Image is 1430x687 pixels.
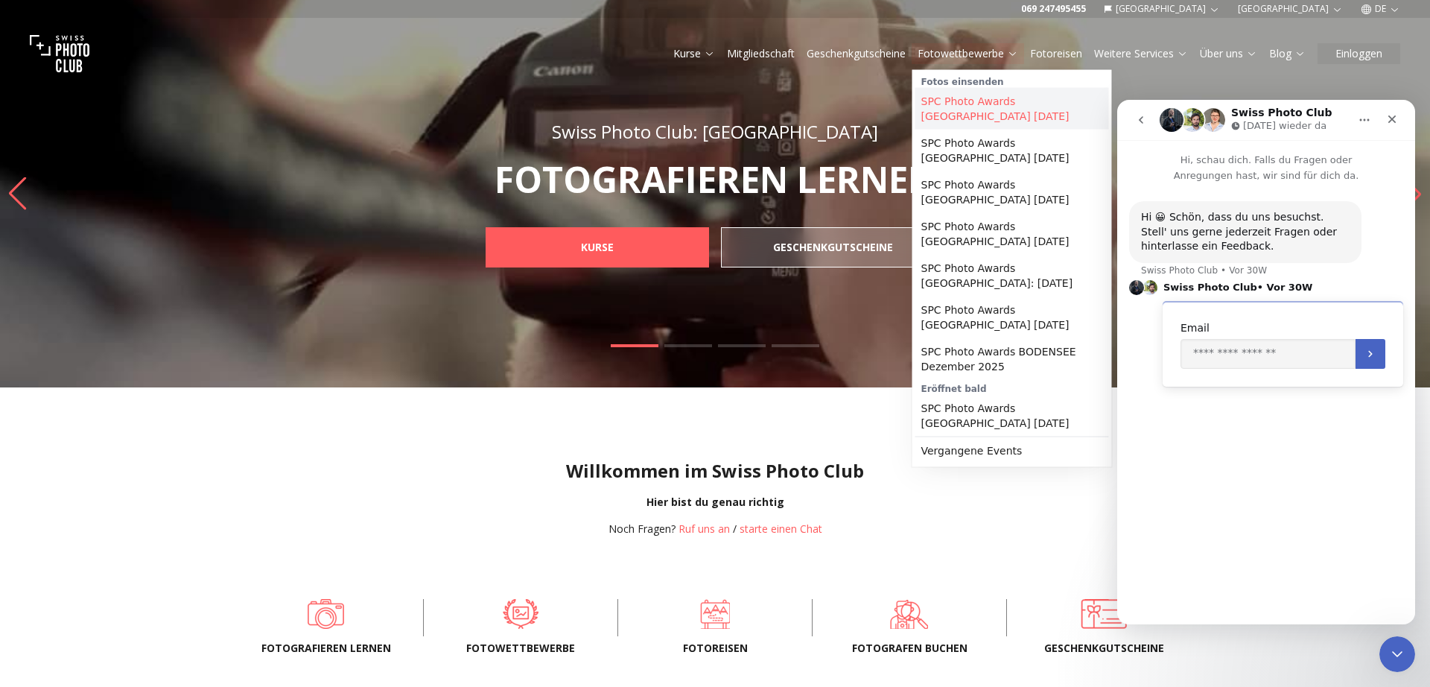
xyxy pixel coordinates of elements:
[915,338,1109,380] a: SPC Photo Awards BODENSEE Dezember 2025
[1031,641,1177,656] span: Geschenkgutscheine
[915,395,1109,437] a: SPC Photo Awards [GEOGRAPHIC_DATA] [DATE]
[12,495,1418,510] div: Hier bist du genau richtig
[915,88,1109,130] a: SPC Photo Awards [GEOGRAPHIC_DATA] [DATE]
[253,599,399,629] a: Fotografieren lernen
[1318,43,1400,64] button: Einloggen
[1194,43,1263,64] button: Über uns
[836,641,982,656] span: FOTOGRAFEN BUCHEN
[608,522,822,536] div: /
[1088,43,1194,64] button: Weitere Services
[1379,636,1415,672] iframe: Intercom live chat
[253,641,399,656] span: Fotografieren lernen
[915,437,1109,464] a: Vergangene Events
[453,162,977,197] p: FOTOGRAFIEREN LERNEN
[673,46,715,61] a: Kurse
[642,641,788,656] span: Fotoreisen
[448,599,594,629] a: Fotowettbewerbe
[740,522,822,536] button: starte einen Chat
[30,24,89,83] img: Swiss photo club
[12,459,1418,483] h1: Willkommen im Swiss Photo Club
[1263,43,1312,64] button: Blog
[448,641,594,656] span: Fotowettbewerbe
[836,599,982,629] a: FOTOGRAFEN BUCHEN
[679,522,730,536] a: Ruf uns an
[486,227,709,267] a: KURSE
[581,240,614,255] b: KURSE
[721,43,801,64] button: Mitgliedschaft
[915,130,1109,171] a: SPC Photo Awards [GEOGRAPHIC_DATA] [DATE]
[1024,43,1088,64] button: Fotoreisen
[1094,46,1188,61] a: Weitere Services
[915,297,1109,338] a: SPC Photo Awards [GEOGRAPHIC_DATA] [DATE]
[915,255,1109,297] a: SPC Photo Awards [GEOGRAPHIC_DATA]: [DATE]
[915,171,1109,213] a: SPC Photo Awards [GEOGRAPHIC_DATA] [DATE]
[667,43,721,64] button: Kurse
[801,43,912,64] button: Geschenkgutscheine
[807,46,906,61] a: Geschenkgutscheine
[642,599,788,629] a: Fotoreisen
[1200,46,1257,61] a: Über uns
[721,227,944,267] a: GESCHENKGUTSCHEINE
[915,380,1109,395] div: Eröffnet bald
[1031,599,1177,629] a: Geschenkgutscheine
[1030,46,1082,61] a: Fotoreisen
[1269,46,1306,61] a: Blog
[918,46,1018,61] a: Fotowettbewerbe
[1021,3,1086,15] a: 069 247495455
[608,522,676,536] span: Noch Fragen?
[1117,100,1415,624] iframe: Intercom live chat
[727,46,795,61] a: Mitgliedschaft
[915,213,1109,255] a: SPC Photo Awards [GEOGRAPHIC_DATA] [DATE]
[915,73,1109,88] div: Fotos einsenden
[912,43,1024,64] button: Fotowettbewerbe
[773,240,893,255] b: GESCHENKGUTSCHEINE
[552,119,878,144] span: Swiss Photo Club: [GEOGRAPHIC_DATA]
